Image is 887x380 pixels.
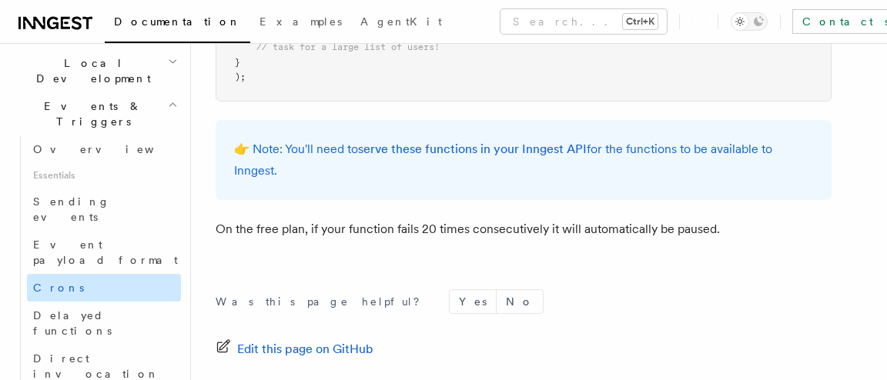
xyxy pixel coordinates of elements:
a: Examples [250,5,351,42]
a: serve these functions in your Inngest API [358,142,587,156]
span: Essentials [27,163,181,188]
span: } [235,57,240,68]
span: ); [235,72,246,82]
a: Crons [27,274,181,302]
span: Documentation [114,15,241,28]
a: Overview [27,135,181,163]
button: Local Development [12,49,181,92]
p: Was this page helpful? [216,294,430,309]
a: Sending events [27,188,181,231]
span: Overview [33,143,192,155]
a: Delayed functions [27,302,181,345]
span: Event payload format [33,238,178,266]
button: Toggle dark mode [731,12,768,31]
span: Local Development [12,55,168,86]
button: Events & Triggers [12,92,181,135]
p: On the free plan, if your function fails 20 times consecutively it will automatically be paused. [216,218,832,240]
a: Edit this page on GitHub [216,338,373,360]
span: Edit this page on GitHub [237,338,373,360]
span: Direct invocation [33,352,159,380]
button: Yes [450,290,496,313]
p: 👉 Note: You'll need to for the functions to be available to Inngest. [234,138,813,182]
span: Events & Triggers [12,98,168,129]
button: No [497,290,543,313]
kbd: Ctrl+K [623,14,658,29]
span: Examples [259,15,342,28]
a: Event payload format [27,231,181,274]
a: Documentation [105,5,250,43]
a: AgentKit [351,5,451,42]
span: Sending events [33,195,110,223]
span: Crons [33,282,84,294]
button: Search...Ctrl+K [500,9,667,34]
span: AgentKit [360,15,442,28]
span: Delayed functions [33,309,112,337]
span: // task for a large list of users! [256,42,440,52]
